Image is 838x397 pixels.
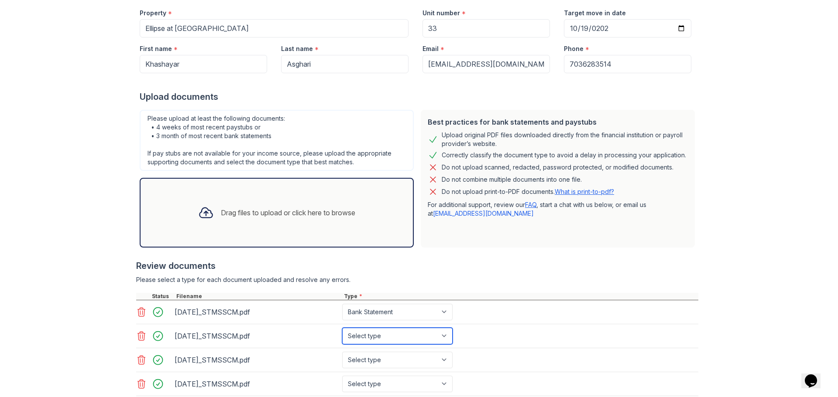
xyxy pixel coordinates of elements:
[175,293,342,300] div: Filename
[140,9,166,17] label: Property
[136,275,698,284] div: Please select a type for each document uploaded and resolve any errors.
[442,162,673,173] div: Do not upload scanned, redacted, password protected, or modified documents.
[150,293,175,300] div: Status
[281,44,313,53] label: Last name
[175,329,339,343] div: [DATE]_STMSSCM.pdf
[801,362,829,388] iframe: chat widget
[342,293,698,300] div: Type
[442,174,582,185] div: Do not combine multiple documents into one file.
[428,200,688,218] p: For additional support, review our , start a chat with us below, or email us at
[221,207,355,218] div: Drag files to upload or click here to browse
[175,305,339,319] div: [DATE]_STMSSCM.pdf
[428,117,688,127] div: Best practices for bank statements and paystubs
[555,188,614,195] a: What is print-to-pdf?
[175,353,339,367] div: [DATE]_STMSSCM.pdf
[422,9,460,17] label: Unit number
[525,201,536,208] a: FAQ
[140,44,172,53] label: First name
[433,210,534,217] a: [EMAIL_ADDRESS][DOMAIN_NAME]
[442,187,614,196] p: Do not upload print-to-PDF documents.
[140,110,414,171] div: Please upload at least the following documents: • 4 weeks of most recent paystubs or • 3 month of...
[175,377,339,391] div: [DATE]_STMSSCM.pdf
[140,91,698,103] div: Upload documents
[442,131,688,148] div: Upload original PDF files downloaded directly from the financial institution or payroll provider’...
[564,9,626,17] label: Target move in date
[422,44,439,53] label: Email
[136,260,698,272] div: Review documents
[564,44,584,53] label: Phone
[442,150,686,160] div: Correctly classify the document type to avoid a delay in processing your application.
